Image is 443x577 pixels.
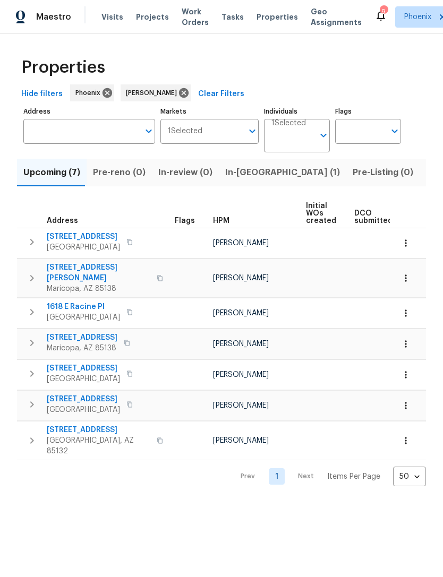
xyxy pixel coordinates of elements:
div: 50 [393,463,426,490]
span: [PERSON_NAME] [213,274,269,282]
span: 1 Selected [271,119,306,128]
label: Markets [160,108,259,115]
button: Open [245,124,260,139]
a: Goto page 1 [269,468,285,485]
span: [PERSON_NAME] [213,309,269,317]
span: [PERSON_NAME] [213,239,269,247]
span: [STREET_ADDRESS] [47,363,120,374]
button: Open [387,124,402,139]
span: 1 Selected [168,127,202,136]
button: Clear Filters [194,84,249,104]
span: Work Orders [182,6,209,28]
span: Hide filters [21,88,63,101]
span: Clear Filters [198,88,244,101]
label: Address [23,108,155,115]
button: Open [141,124,156,139]
span: Flags [175,217,195,225]
label: Flags [335,108,401,115]
span: [STREET_ADDRESS] [47,231,120,242]
span: [STREET_ADDRESS] [47,394,120,404]
span: Maricopa, AZ 85138 [47,283,150,294]
span: [GEOGRAPHIC_DATA] [47,242,120,253]
span: Tasks [221,13,244,21]
span: [GEOGRAPHIC_DATA] [47,374,120,384]
div: [PERSON_NAME] [121,84,191,101]
span: Projects [136,12,169,22]
span: Upcoming (7) [23,165,80,180]
nav: Pagination Navigation [231,467,426,486]
span: Pre-Listing (0) [353,165,413,180]
span: Properties [21,62,105,73]
span: Maestro [36,12,71,22]
span: [PERSON_NAME] [126,88,181,98]
span: 1618 E Racine Pl [47,302,120,312]
span: [GEOGRAPHIC_DATA] [47,404,120,415]
button: Hide filters [17,84,67,104]
span: Initial WOs created [306,202,336,225]
span: [PERSON_NAME] [213,437,269,444]
span: [PERSON_NAME] [213,371,269,378]
label: Individuals [264,108,330,115]
span: Phoenix [404,12,431,22]
span: In-review (0) [158,165,212,180]
span: [PERSON_NAME] [213,340,269,348]
span: [GEOGRAPHIC_DATA], AZ 85132 [47,435,150,457]
span: [PERSON_NAME] [213,402,269,409]
span: Pre-reno (0) [93,165,146,180]
button: Open [316,128,331,143]
span: In-[GEOGRAPHIC_DATA] (1) [225,165,340,180]
span: HPM [213,217,229,225]
span: [STREET_ADDRESS] [47,332,117,343]
div: 9 [380,6,387,17]
span: Visits [101,12,123,22]
span: [STREET_ADDRESS] [47,425,150,435]
p: Items Per Page [327,471,380,482]
span: [STREET_ADDRESS][PERSON_NAME] [47,262,150,283]
div: Phoenix [70,84,114,101]
span: Address [47,217,78,225]
span: Properties [257,12,298,22]
span: DCO submitted [354,210,393,225]
span: [GEOGRAPHIC_DATA] [47,312,120,323]
span: Phoenix [75,88,105,98]
span: Geo Assignments [311,6,362,28]
span: Maricopa, AZ 85138 [47,343,117,354]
